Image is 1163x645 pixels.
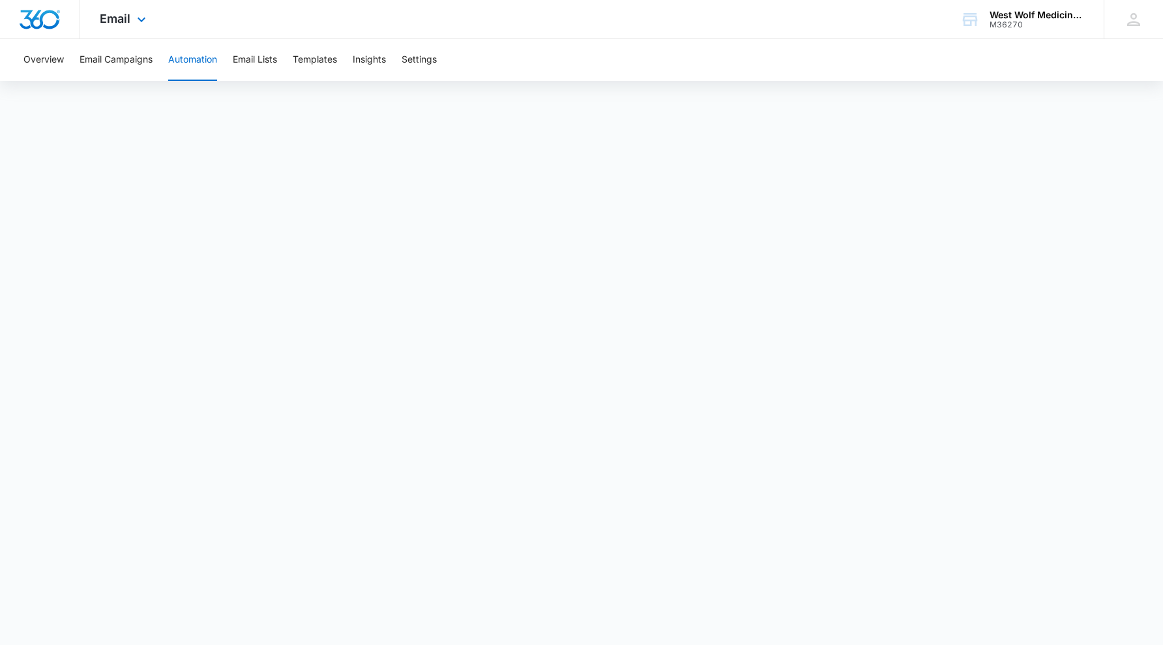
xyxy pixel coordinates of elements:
span: Email [100,12,130,25]
button: Email Lists [233,39,277,81]
button: Overview [23,39,64,81]
div: account id [990,20,1085,29]
button: Email Campaigns [80,39,153,81]
div: account name [990,10,1085,20]
button: Templates [293,39,337,81]
button: Insights [353,39,386,81]
button: Automation [168,39,217,81]
button: Settings [402,39,437,81]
